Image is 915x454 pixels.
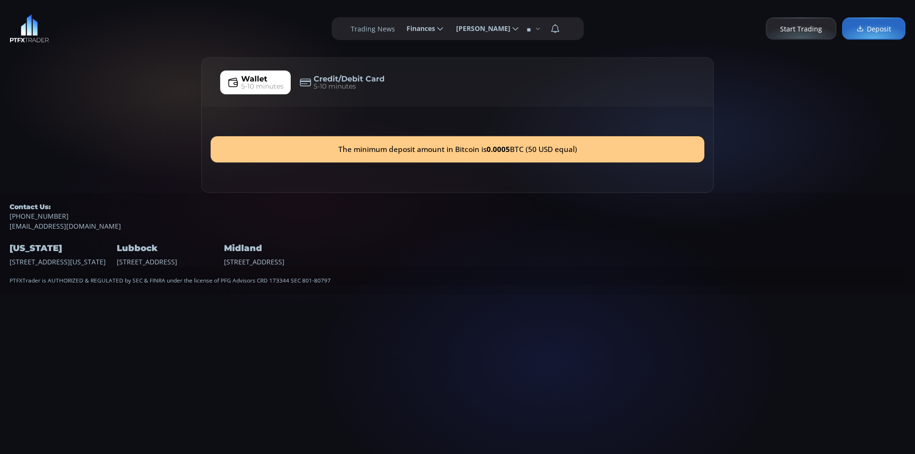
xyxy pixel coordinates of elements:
[351,24,395,34] label: Trading News
[10,267,905,285] div: PTFXTrader is AUTHORIZED & REGULATED by SEC & FINRA under the license of PFG Advisors CRD 173344 ...
[117,231,222,266] div: [STREET_ADDRESS]
[780,24,822,34] span: Start Trading
[856,24,891,34] span: Deposit
[10,211,905,221] a: [PHONE_NUMBER]
[10,231,114,266] div: [STREET_ADDRESS][US_STATE]
[10,202,905,231] div: [EMAIL_ADDRESS][DOMAIN_NAME]
[487,144,510,154] b: 0.0005
[314,73,385,85] span: Credit/Debit Card
[293,71,392,94] a: Credit/Debit Card5-10 minutes
[842,18,905,40] a: Deposit
[211,136,704,162] div: The minimum deposit amount in Bitcoin is BTC (50 USD equal)
[10,14,49,43] img: LOGO
[224,231,329,266] div: [STREET_ADDRESS]
[10,241,114,256] h4: [US_STATE]
[766,18,836,40] a: Start Trading
[224,241,329,256] h4: Midland
[449,19,510,38] span: [PERSON_NAME]
[117,241,222,256] h4: Lubbock
[400,19,435,38] span: Finances
[220,71,291,94] a: Wallet5-10 minutes
[241,81,284,91] span: 5-10 minutes
[241,73,267,85] span: Wallet
[314,81,356,91] span: 5-10 minutes
[10,202,905,211] h5: Contact Us:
